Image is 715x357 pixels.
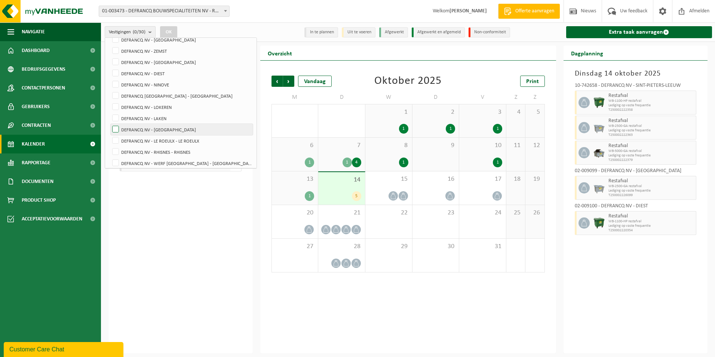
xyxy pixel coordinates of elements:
label: DEFRANCQ NV - WERF [GEOGRAPHIC_DATA] - [GEOGRAPHIC_DATA] [111,158,253,169]
span: Restafval [608,143,694,149]
span: 12 [529,141,540,150]
span: Restafval [608,118,694,124]
h2: Overzicht [260,46,300,60]
label: DEFRANCQ NV - LAKEN [111,113,253,124]
li: Uit te voeren [342,27,375,37]
span: 28 [322,242,361,251]
span: 15 [369,175,408,183]
span: Gebruikers [22,97,50,116]
span: T250002222358 [608,108,694,112]
td: W [365,91,412,104]
div: 1 [305,158,314,167]
div: 1 [399,124,408,134]
img: WB-2500-GAL-GY-01 [593,182,605,193]
span: 19 [529,175,540,183]
h3: Dinsdag 14 oktober 2025 [575,68,697,79]
span: WB-1100-HP restafval [608,99,694,103]
span: Contactpersonen [22,79,65,97]
span: Lediging op vaste frequentie [608,189,694,193]
div: Oktober 2025 [374,76,442,87]
img: WB-2500-GAL-GY-01 [593,122,605,133]
button: OK [160,26,177,38]
label: DEFRANCQ NV - [GEOGRAPHIC_DATA] [111,57,253,68]
span: 2 [416,108,455,116]
span: 1 [369,108,408,116]
span: 3 [463,108,502,116]
td: Z [506,91,525,104]
span: T250002222363 [608,133,694,137]
span: Lediging op vaste frequentie [608,224,694,228]
span: 30 [416,242,455,251]
div: 1 [399,158,408,167]
div: 1 [493,124,502,134]
div: 4 [352,158,361,167]
span: 5 [529,108,540,116]
div: 1 [446,124,455,134]
li: Afgewerkt [379,27,408,37]
img: WB-1100-HPE-GN-01 [593,217,605,229]
span: 21 [322,209,361,217]
count: (0/30) [133,30,145,34]
label: DEFRANCQ NV - NINOVE [111,79,253,90]
span: 01-003473 - DEFRANCQ BOUWSPECIALITEITEN NV - ROESELARE [99,6,230,17]
span: 31 [463,242,502,251]
div: 1 [305,191,314,201]
iframe: chat widget [4,341,125,357]
span: Rapportage [22,153,50,172]
a: Print [520,76,545,87]
span: 25 [510,209,521,217]
strong: [PERSON_NAME] [449,8,487,14]
span: 10 [463,141,502,150]
span: 14 [322,176,361,184]
span: Lediging op vaste frequentie [608,153,694,158]
span: Restafval [608,178,694,184]
img: WB-1100-HPE-GN-01 [593,97,605,108]
span: WB-2500-GA restafval [608,184,694,189]
button: Vestigingen(0/30) [105,26,156,37]
td: V [459,91,506,104]
div: 1 [343,158,352,167]
span: 16 [416,175,455,183]
li: Afgewerkt en afgemeld [412,27,465,37]
span: 7 [322,141,361,150]
label: DEFRANCQ [GEOGRAPHIC_DATA] - [GEOGRAPHIC_DATA] [111,90,253,101]
span: 27 [276,242,314,251]
li: In te plannen [304,27,338,37]
label: DEFRANCQ NV - [GEOGRAPHIC_DATA] [111,124,253,135]
span: Contracten [22,116,51,135]
span: Navigatie [22,22,45,41]
span: 8 [369,141,408,150]
h2: Dagplanning [564,46,611,60]
span: Print [526,79,539,85]
span: 24 [463,209,502,217]
span: WB-1100-HP restafval [608,219,694,224]
span: Restafval [608,93,694,99]
span: T250002222379 [608,158,694,162]
a: Offerte aanvragen [498,4,560,19]
label: DEFRANCQ NV - [GEOGRAPHIC_DATA] [111,34,253,45]
span: 29 [369,242,408,251]
span: 4 [510,108,521,116]
td: D [412,91,460,104]
span: 26 [529,209,540,217]
span: Restafval [608,213,694,219]
td: Z [525,91,544,104]
span: Vestigingen [109,27,145,38]
li: Non-conformiteit [469,27,510,37]
span: Bedrijfsgegevens [22,60,65,79]
span: 23 [416,209,455,217]
div: 02-009100 - DEFRANCQ NV - DIEST [575,204,697,211]
span: Lediging op vaste frequentie [608,103,694,108]
div: Vandaag [298,76,332,87]
span: T250002226099 [608,193,694,198]
span: 18 [510,175,521,183]
label: DEFRANCQ NV - ZEMST [111,45,253,57]
label: DEFRANCQ NV - DIEST [111,68,253,79]
span: 20 [276,209,314,217]
span: T250002220354 [608,228,694,233]
span: Documenten [22,172,53,191]
label: DEFRANCQ NV - RHISNES - RHISNES [111,146,253,158]
span: WB-5000-GA restafval [608,149,694,153]
span: WB-2500-GA restafval [608,124,694,128]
